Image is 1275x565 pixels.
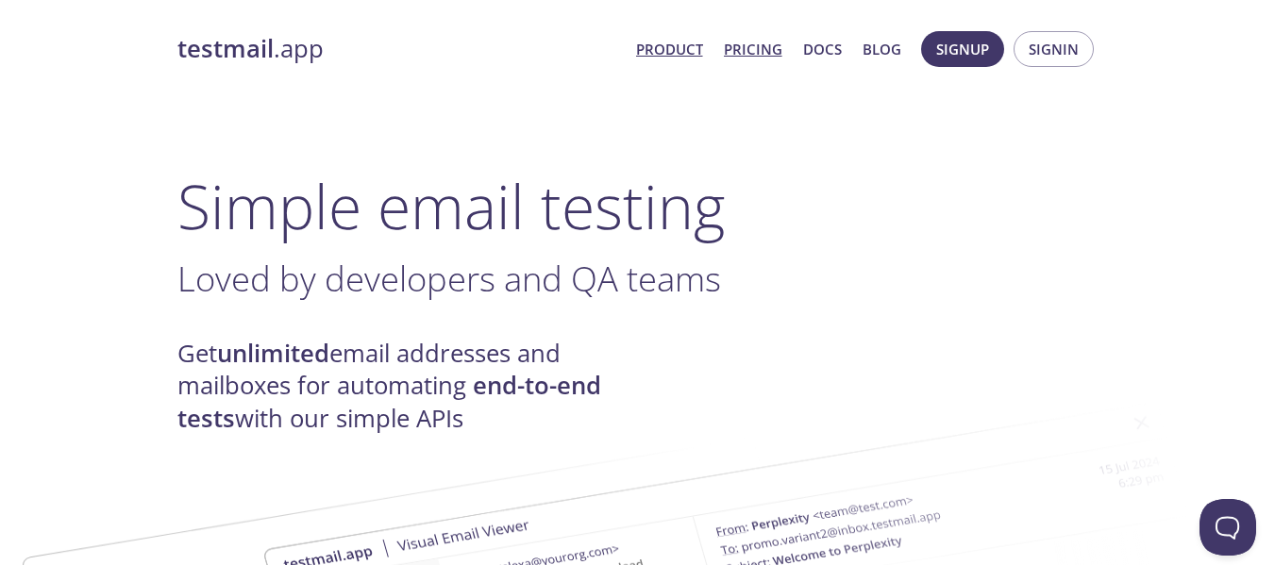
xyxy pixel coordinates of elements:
[1200,499,1256,556] iframe: Help Scout Beacon - Open
[1014,31,1094,67] button: Signin
[636,37,703,61] a: Product
[177,33,621,65] a: testmail.app
[921,31,1004,67] button: Signup
[1029,37,1079,61] span: Signin
[177,170,1099,242] h1: Simple email testing
[863,37,901,61] a: Blog
[177,255,721,302] span: Loved by developers and QA teams
[724,37,782,61] a: Pricing
[177,369,601,434] strong: end-to-end tests
[177,32,274,65] strong: testmail
[217,337,329,370] strong: unlimited
[177,338,638,435] h4: Get email addresses and mailboxes for automating with our simple APIs
[936,37,989,61] span: Signup
[803,37,842,61] a: Docs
